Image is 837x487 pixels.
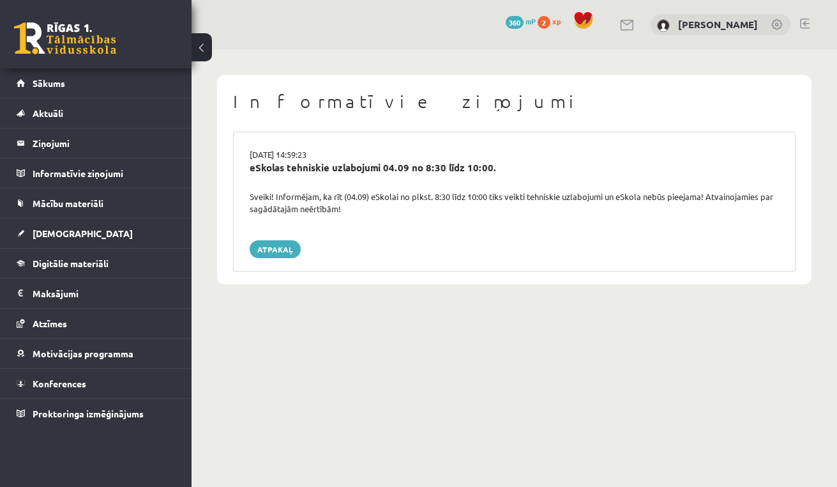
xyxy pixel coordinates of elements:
a: Motivācijas programma [17,339,176,368]
a: Maksājumi [17,279,176,308]
span: [DEMOGRAPHIC_DATA] [33,228,133,239]
a: [DEMOGRAPHIC_DATA] [17,219,176,248]
h1: Informatīvie ziņojumi [233,91,796,112]
span: Aktuāli [33,107,63,119]
a: 2 xp [538,16,567,26]
a: 360 mP [506,16,536,26]
span: Sākums [33,77,65,89]
legend: Maksājumi [33,279,176,308]
a: Aktuāli [17,98,176,128]
a: Sākums [17,68,176,98]
span: xp [552,16,561,26]
a: Mācību materiāli [17,189,176,218]
a: Informatīvie ziņojumi [17,158,176,188]
div: [DATE] 14:59:23 [240,148,788,161]
span: Atzīmes [33,318,67,329]
span: 2 [538,16,550,29]
img: Sigita Onufrijeva [657,19,670,32]
span: mP [525,16,536,26]
legend: Ziņojumi [33,128,176,158]
a: Konferences [17,369,176,398]
a: Proktoringa izmēģinājums [17,399,176,428]
a: [PERSON_NAME] [678,18,758,31]
legend: Informatīvie ziņojumi [33,158,176,188]
span: Digitālie materiāli [33,258,109,269]
span: Mācību materiāli [33,197,103,209]
span: Proktoringa izmēģinājums [33,408,144,419]
div: Sveiki! Informējam, ka rīt (04.09) eSkolai no plkst. 8:30 līdz 10:00 tiks veikti tehniskie uzlabo... [240,190,788,215]
a: Atzīmes [17,309,176,338]
span: 360 [506,16,524,29]
a: Digitālie materiāli [17,249,176,278]
a: Ziņojumi [17,128,176,158]
span: Motivācijas programma [33,348,133,359]
a: Atpakaļ [250,240,301,258]
span: Konferences [33,378,86,389]
div: eSkolas tehniskie uzlabojumi 04.09 no 8:30 līdz 10:00. [250,160,779,175]
a: Rīgas 1. Tālmācības vidusskola [14,22,116,54]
